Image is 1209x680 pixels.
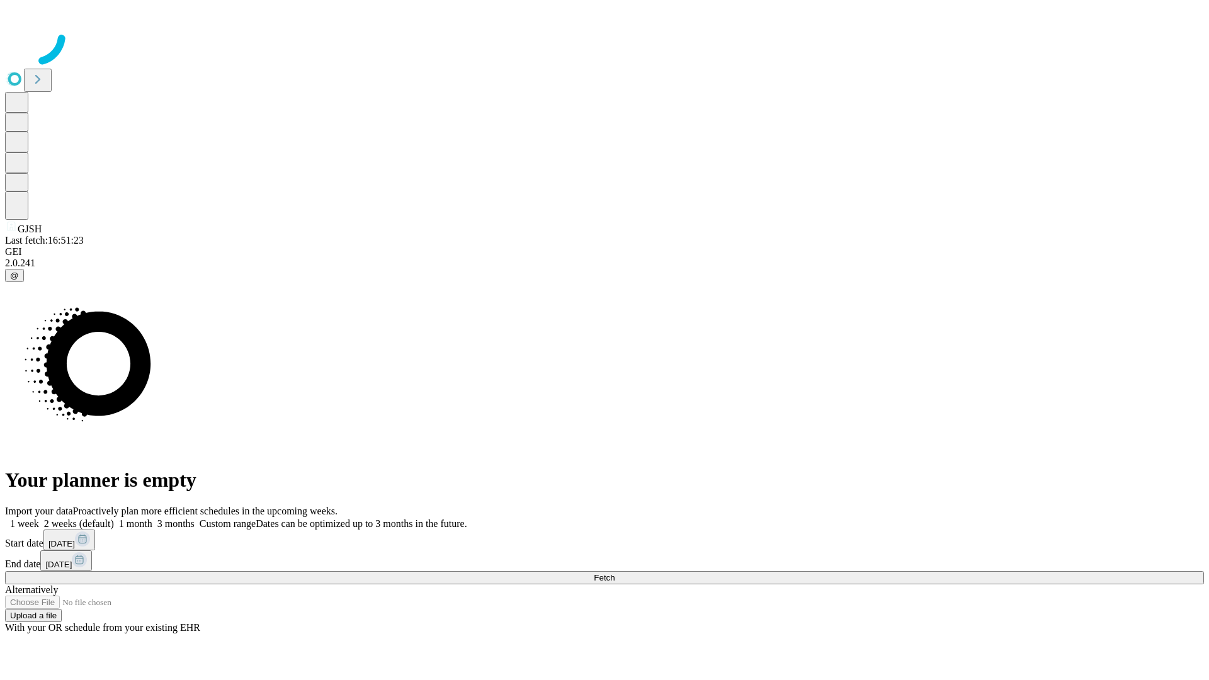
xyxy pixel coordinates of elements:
[43,530,95,550] button: [DATE]
[256,518,467,529] span: Dates can be optimized up to 3 months in the future.
[5,269,24,282] button: @
[157,518,195,529] span: 3 months
[5,258,1204,269] div: 2.0.241
[594,573,615,582] span: Fetch
[48,539,75,548] span: [DATE]
[5,530,1204,550] div: Start date
[5,584,58,595] span: Alternatively
[40,550,92,571] button: [DATE]
[5,506,73,516] span: Import your data
[5,550,1204,571] div: End date
[200,518,256,529] span: Custom range
[45,560,72,569] span: [DATE]
[5,571,1204,584] button: Fetch
[5,468,1204,492] h1: Your planner is empty
[5,235,84,246] span: Last fetch: 16:51:23
[44,518,114,529] span: 2 weeks (default)
[73,506,338,516] span: Proactively plan more efficient schedules in the upcoming weeks.
[18,224,42,234] span: GJSH
[119,518,152,529] span: 1 month
[5,246,1204,258] div: GEI
[5,609,62,622] button: Upload a file
[10,271,19,280] span: @
[5,622,200,633] span: With your OR schedule from your existing EHR
[10,518,39,529] span: 1 week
